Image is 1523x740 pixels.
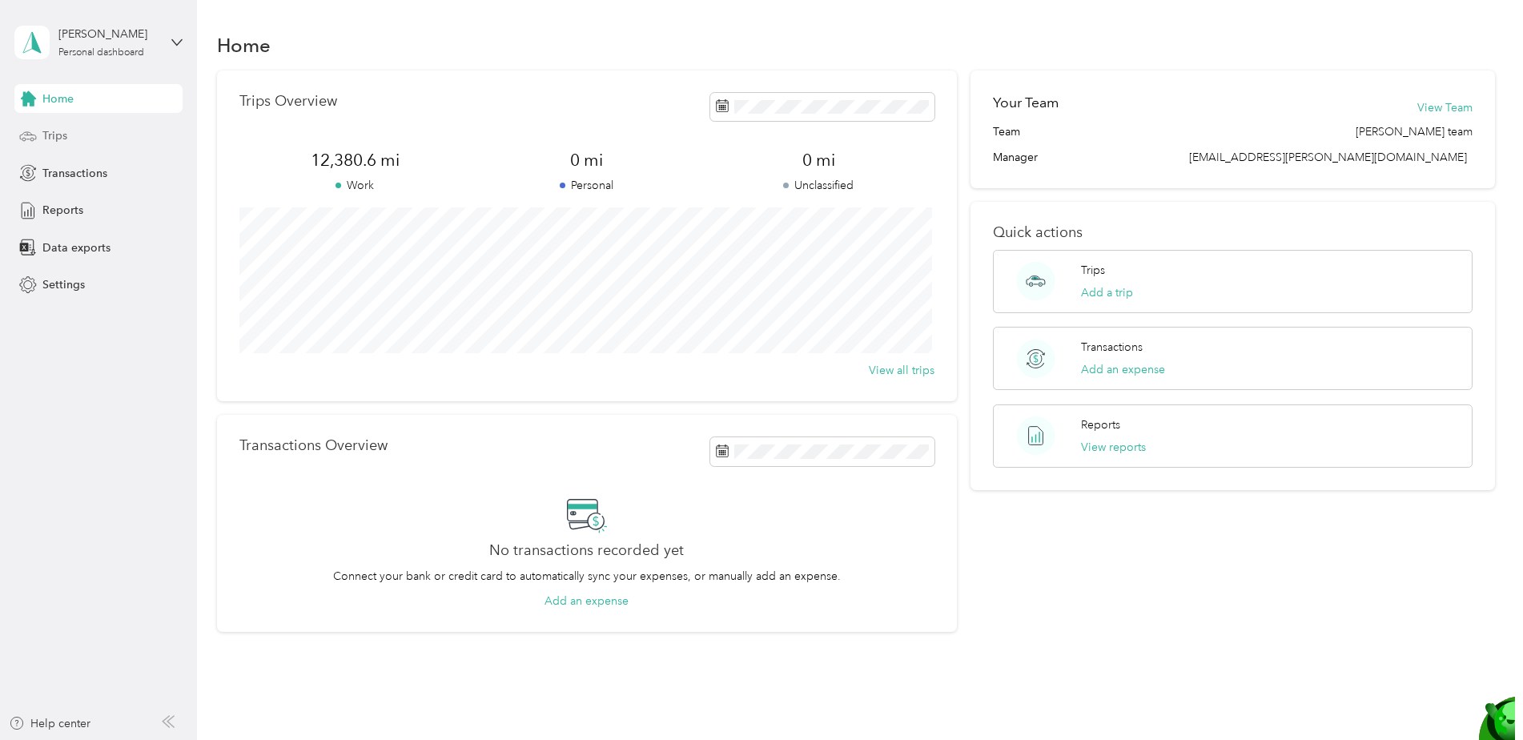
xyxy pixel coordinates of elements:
[42,90,74,107] span: Home
[42,239,111,256] span: Data exports
[1081,439,1146,456] button: View reports
[58,48,144,58] div: Personal dashboard
[42,276,85,293] span: Settings
[58,26,159,42] div: [PERSON_NAME]
[1081,416,1120,433] p: Reports
[1081,284,1133,301] button: Add a trip
[42,127,67,144] span: Trips
[9,715,90,732] button: Help center
[993,123,1020,140] span: Team
[217,37,271,54] h1: Home
[545,593,629,609] button: Add an expense
[42,165,107,182] span: Transactions
[993,93,1059,113] h2: Your Team
[42,202,83,219] span: Reports
[703,177,934,194] p: Unclassified
[869,362,934,379] button: View all trips
[489,542,684,559] h2: No transactions recorded yet
[471,149,702,171] span: 0 mi
[1081,262,1105,279] p: Trips
[993,224,1473,241] p: Quick actions
[1081,361,1165,378] button: Add an expense
[471,177,702,194] p: Personal
[1081,339,1143,356] p: Transactions
[239,437,388,454] p: Transactions Overview
[1417,99,1473,116] button: View Team
[703,149,934,171] span: 0 mi
[333,568,841,585] p: Connect your bank or credit card to automatically sync your expenses, or manually add an expense.
[239,93,337,110] p: Trips Overview
[993,149,1038,166] span: Manager
[239,177,471,194] p: Work
[239,149,471,171] span: 12,380.6 mi
[1356,123,1473,140] span: [PERSON_NAME] team
[1433,650,1523,740] iframe: Everlance-gr Chat Button Frame
[1189,151,1467,164] span: [EMAIL_ADDRESS][PERSON_NAME][DOMAIN_NAME]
